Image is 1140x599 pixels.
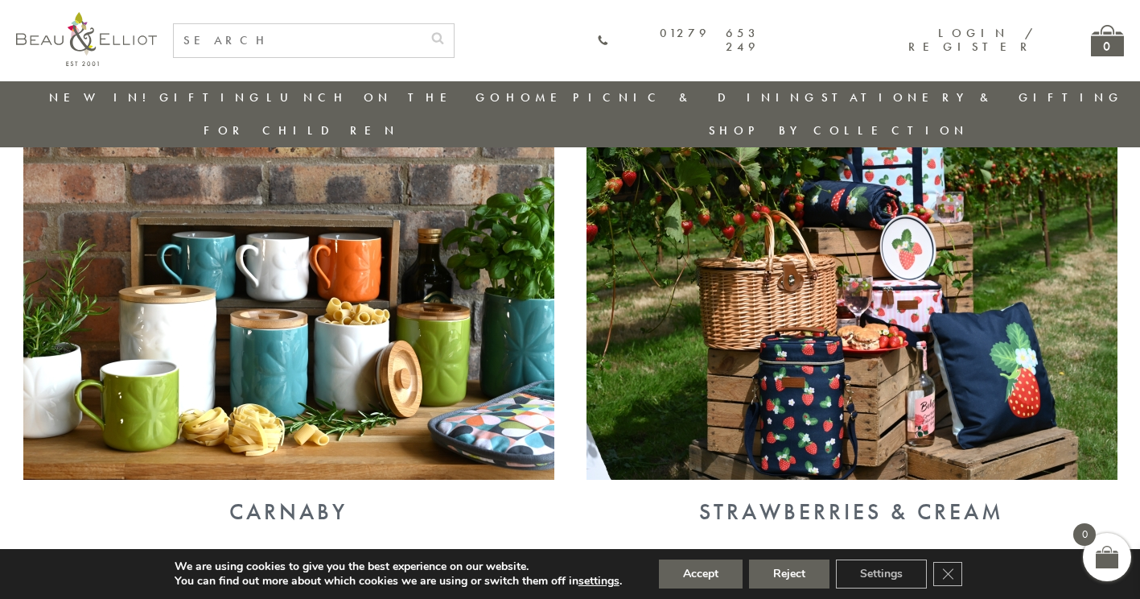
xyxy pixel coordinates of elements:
a: 0 [1091,25,1124,56]
div: Carnaby [23,499,554,525]
button: Reject [749,560,829,589]
a: Lunch On The Go [266,89,504,105]
img: Carnaby [23,93,554,480]
a: Carnaby Carnaby [23,467,554,526]
a: Home [506,89,570,105]
p: We are using cookies to give you the best experience on our website. [175,560,622,574]
a: New in! [49,89,157,105]
a: Gifting [159,89,264,105]
img: logo [16,12,157,66]
a: Login / Register [908,25,1035,55]
a: 01279 653 249 [597,27,759,55]
input: SEARCH [174,24,422,57]
a: Stationery & Gifting [821,89,1123,105]
span: 0 [1073,523,1096,546]
button: Accept [659,560,743,589]
a: Shop by collection [709,122,969,138]
button: Settings [836,560,927,589]
button: settings [578,574,619,589]
a: Strawberries & Cream Strawberries & Cream [586,467,1117,526]
p: You can find out more about which cookies we are using or switch them off in . [175,574,622,589]
a: Picnic & Dining [573,89,819,105]
a: For Children [204,122,399,138]
img: Strawberries & Cream [586,93,1117,480]
button: Close GDPR Cookie Banner [933,562,962,586]
div: Strawberries & Cream [586,499,1117,525]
